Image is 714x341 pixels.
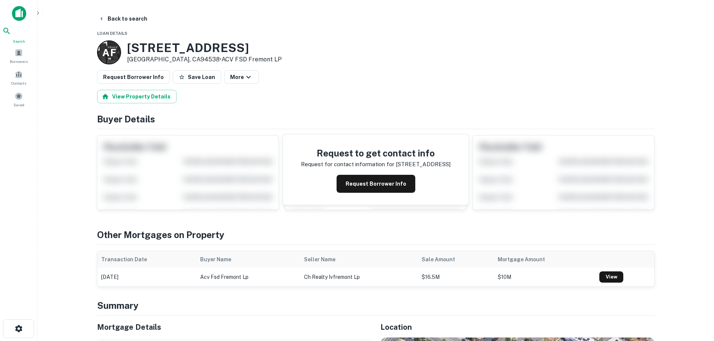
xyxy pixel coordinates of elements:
[97,322,371,333] h5: Mortgage Details
[337,175,415,193] button: Request Borrower Info
[13,102,24,108] span: Saved
[97,70,170,84] button: Request Borrower Info
[96,12,150,25] button: Back to search
[300,268,418,286] td: ch realty ivfremont lp
[2,38,35,44] span: Search
[224,70,259,84] button: More
[2,27,35,44] a: Search
[11,80,26,86] span: Contacts
[97,112,655,126] h4: Buyer Details
[300,251,418,268] th: Seller Name
[2,67,35,88] a: Contacts
[494,268,596,286] td: $10M
[97,251,196,268] th: Transaction Date
[418,268,494,286] td: $16.5M
[127,41,282,55] h3: [STREET_ADDRESS]
[222,56,282,63] a: ACV FSD Fremont LP
[599,271,623,283] a: View
[12,6,26,21] img: capitalize-icon.png
[97,268,196,286] td: [DATE]
[677,281,714,317] iframe: Chat Widget
[301,160,394,169] p: Request for contact information for
[173,70,221,84] button: Save Loan
[10,58,28,64] span: Borrowers
[2,46,35,66] a: Borrowers
[97,90,177,103] button: View Property Details
[2,89,35,109] a: Saved
[97,31,127,36] span: Loan Details
[127,55,282,64] p: [GEOGRAPHIC_DATA], CA94538 •
[301,146,451,160] h4: Request to get contact info
[380,322,655,333] h5: Location
[494,251,596,268] th: Mortgage Amount
[196,251,300,268] th: Buyer Name
[418,251,494,268] th: Sale Amount
[97,228,655,241] h4: Other Mortgages on Property
[97,299,655,312] h4: Summary
[102,45,115,60] p: A F
[396,160,451,169] p: [STREET_ADDRESS]
[196,268,300,286] td: acv fsd fremont lp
